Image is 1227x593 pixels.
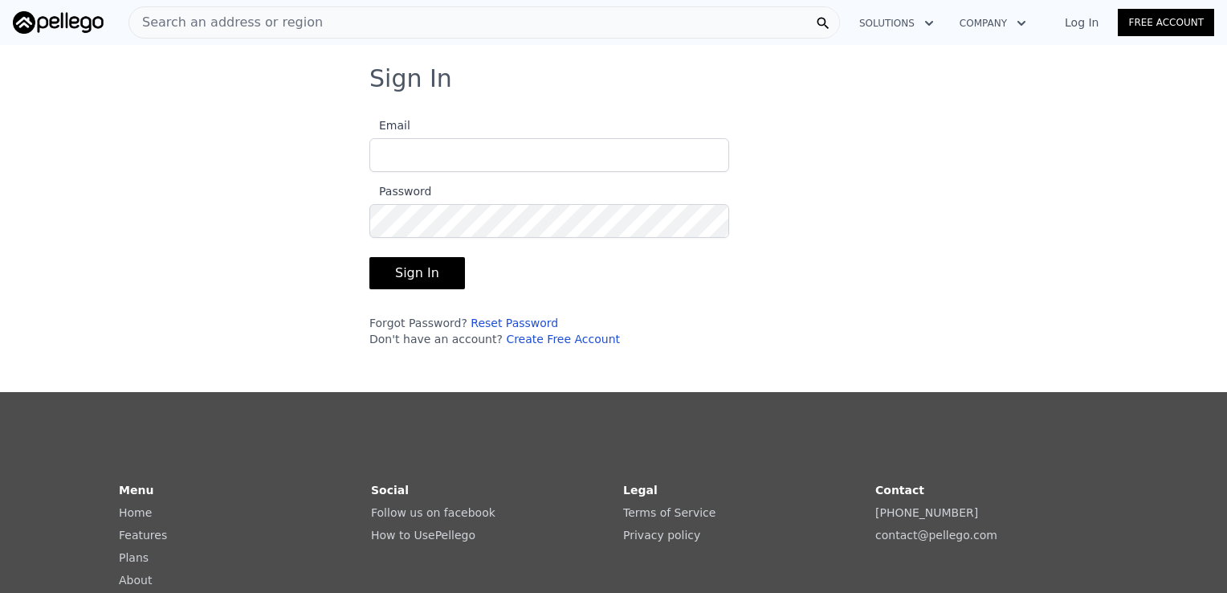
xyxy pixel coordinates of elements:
strong: Contact [875,484,924,497]
span: Email [369,119,410,132]
button: Solutions [846,9,947,38]
button: Sign In [369,257,465,289]
strong: Legal [623,484,658,497]
a: Reset Password [471,317,558,329]
strong: Social [371,484,409,497]
a: Plans [119,551,149,564]
button: Company [947,9,1039,38]
span: Password [369,185,431,198]
input: Email [369,138,729,172]
div: Forgot Password? Don't have an account? [369,315,729,347]
span: Search an address or region [129,13,323,32]
a: How to UsePellego [371,529,475,542]
a: Free Account [1118,9,1214,36]
a: About [119,574,152,587]
a: contact@pellego.com [875,529,997,542]
a: [PHONE_NUMBER] [875,506,978,519]
a: Features [119,529,167,542]
a: Home [119,506,152,519]
strong: Menu [119,484,153,497]
a: Create Free Account [506,333,620,346]
h3: Sign In [369,64,858,93]
a: Privacy policy [623,529,700,542]
a: Terms of Service [623,506,715,519]
a: Follow us on facebook [371,506,495,519]
a: Log In [1046,14,1118,31]
input: Password [369,204,729,238]
img: Pellego [13,11,104,34]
